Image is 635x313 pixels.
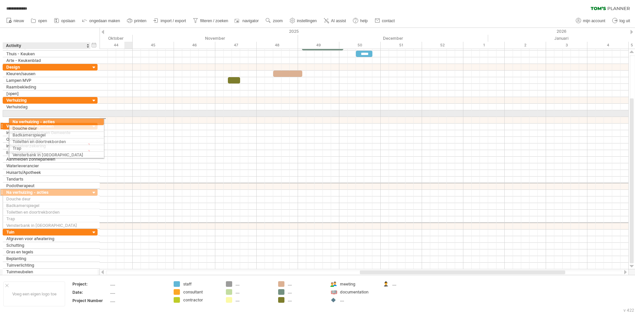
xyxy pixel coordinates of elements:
div: Kleuren/sausen [6,71,87,77]
div: staff [183,281,219,287]
div: .... [288,281,324,287]
div: 2 [505,42,546,49]
span: filteren / zoeken [200,19,228,23]
div: December 2025 [298,35,488,42]
div: 48 [257,42,298,49]
div: Tuinmeubelen [6,269,87,275]
div: 46 [174,42,215,49]
div: Energieleverancier [6,149,87,156]
div: Date: [72,289,109,295]
div: .... [392,281,428,287]
div: .... [235,281,272,287]
span: zoom [273,19,282,23]
span: help [360,19,368,23]
div: .... [288,297,324,303]
div: Activity [6,42,87,49]
a: printen [125,17,148,25]
span: ongedaan maken [89,19,120,23]
div: .... [340,297,376,303]
div: .... [235,289,272,295]
a: ongedaan maken [80,17,122,25]
span: mijn account [583,19,605,23]
div: 50 [339,42,381,49]
a: log uit [611,17,632,25]
div: Afgraven voor afwatering [6,235,87,242]
span: navigator [242,19,259,23]
div: documentation [340,289,376,295]
div: Verhuis acties algemeen [6,123,87,129]
div: Schutting [6,242,87,248]
div: ..... [110,298,166,303]
div: Verhuisdag [6,104,87,110]
div: ..... [110,289,166,295]
div: Aanmelden zonnepanelen [6,156,87,162]
div: Badkamerspiegel [6,202,87,209]
span: log uit [619,19,630,23]
div: Beplanting [6,255,87,262]
div: 47 [215,42,257,49]
a: instellingen [288,17,319,25]
div: Opstalverzekering [6,136,87,142]
div: Arte - Keukenblad [6,57,87,64]
div: Design [6,64,87,70]
div: Project Number [72,298,109,303]
div: Project: [72,281,109,287]
div: Gras en tegels [6,249,87,255]
div: November 2025 [133,35,298,42]
div: 45 [133,42,174,49]
div: Voeg een eigen logo toe [3,282,65,306]
div: Douche deur [6,196,87,202]
div: Tuinverlichting [6,262,87,268]
div: consultant [183,289,219,295]
div: meeting [340,281,376,287]
a: import / export [152,17,188,25]
a: contact [373,17,397,25]
div: ..... [110,281,166,287]
div: Verhuizing [6,97,87,103]
div: 51 [381,42,422,49]
div: v 422 [623,308,634,313]
div: Huisarts/Apotheek [6,169,87,176]
div: Lampen MVP [6,77,87,83]
div: Na verhuizing - acties [6,189,87,195]
div: Tandarts [6,176,87,182]
div: Tuin [6,229,87,235]
a: navigator [233,17,261,25]
div: Toiletten en doortrekborden [6,209,87,215]
div: Inschrijven/uitschrijven Gemeente [6,130,87,136]
div: 4 [587,42,629,49]
div: .... [288,289,324,295]
span: import / export [161,19,186,23]
a: AI assist [322,17,348,25]
div: [open] [6,90,87,97]
div: Vensterbank in [GEOGRAPHIC_DATA] [6,222,87,229]
a: help [351,17,370,25]
div: 44 [91,42,133,49]
span: AI assist [331,19,346,23]
span: contact [382,19,395,23]
div: Podotherapeut [6,183,87,189]
span: instellingen [297,19,317,23]
a: mijn account [574,17,607,25]
div: 3 [546,42,587,49]
div: Thuis - Keuken [6,51,87,57]
div: Trap [6,216,87,222]
div: Inboedelverzekering [6,143,87,149]
div: 1 [463,42,505,49]
div: 49 [298,42,339,49]
a: zoom [264,17,284,25]
div: .... [235,297,272,303]
div: Raambekleding [6,84,87,90]
a: filteren / zoeken [191,17,230,25]
div: 52 [422,42,463,49]
span: printen [134,19,147,23]
div: Waterleverancier [6,163,87,169]
div: contractor [183,297,219,303]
